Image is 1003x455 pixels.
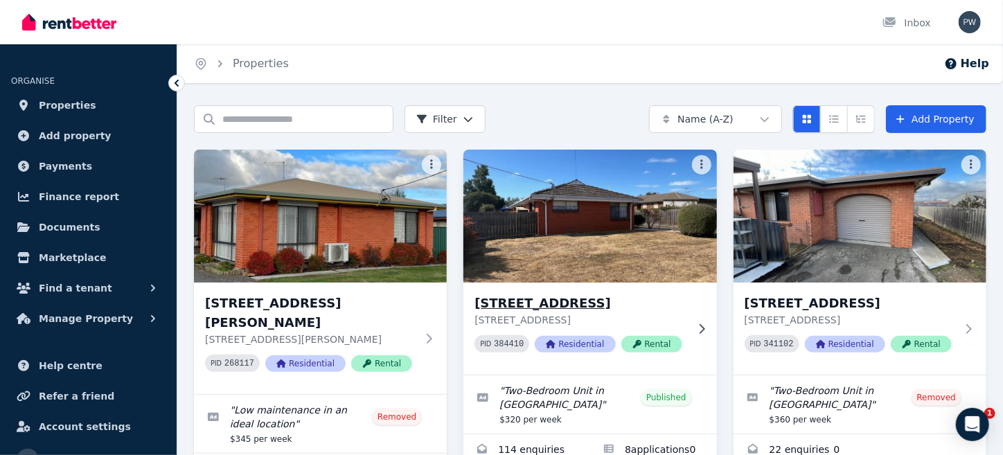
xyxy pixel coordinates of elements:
span: Marketplace [39,249,106,266]
span: Documents [39,219,100,235]
button: More options [961,155,981,175]
span: Payments [39,158,92,175]
a: Help centre [11,352,166,380]
span: Add property [39,127,112,144]
a: Add property [11,122,166,150]
div: Inbox [882,16,931,30]
span: Residential [805,336,885,353]
button: Compact list view [820,105,848,133]
a: 1/3 Burnett Street, Longford[STREET_ADDRESS][PERSON_NAME][STREET_ADDRESS][PERSON_NAME]PID 268117R... [194,150,447,394]
span: Finance report [39,188,119,205]
small: PID [480,340,491,348]
h3: [STREET_ADDRESS][PERSON_NAME] [205,294,416,332]
a: Account settings [11,413,166,440]
span: Name (A-Z) [677,112,734,126]
span: Help centre [39,357,103,374]
button: Card view [793,105,821,133]
button: More options [422,155,441,175]
button: Help [944,55,989,72]
p: [STREET_ADDRESS][PERSON_NAME] [205,332,416,346]
span: Rental [891,336,952,353]
button: Name (A-Z) [649,105,782,133]
p: [STREET_ADDRESS] [745,313,956,327]
nav: Breadcrumb [177,44,305,83]
a: Refer a friend [11,382,166,410]
a: Edit listing: Two-Bedroom Unit in Longford [734,375,986,434]
small: PID [211,359,222,367]
img: Paul Williams [959,11,981,33]
h3: [STREET_ADDRESS] [745,294,956,313]
span: Account settings [39,418,131,435]
code: 268117 [224,359,254,368]
img: 1/50 Malcombe St, Longford [457,146,723,286]
span: Filter [416,112,457,126]
span: 1 [984,408,995,419]
a: 2/3 Burghley Street, Longford[STREET_ADDRESS][STREET_ADDRESS]PID 341102ResidentialRental [734,150,986,375]
a: Properties [233,57,289,70]
span: Find a tenant [39,280,112,296]
span: Residential [265,355,346,372]
div: View options [793,105,875,133]
a: Edit listing: Low maintenance in an ideal location [194,395,447,453]
span: Residential [535,336,615,353]
button: Manage Property [11,305,166,332]
p: [STREET_ADDRESS] [474,313,686,327]
a: Finance report [11,183,166,211]
h3: [STREET_ADDRESS] [474,294,686,313]
span: ORGANISE [11,76,55,86]
button: Find a tenant [11,274,166,302]
img: 2/3 Burghley Street, Longford [734,150,986,283]
span: Rental [351,355,412,372]
a: Payments [11,152,166,180]
img: 1/3 Burnett Street, Longford [194,150,447,283]
span: Manage Property [39,310,133,327]
small: PID [750,340,761,348]
button: Expanded list view [847,105,875,133]
span: Rental [621,336,682,353]
button: Filter [405,105,486,133]
span: Properties [39,97,96,114]
a: Add Property [886,105,986,133]
code: 384410 [494,339,524,349]
a: Properties [11,91,166,119]
img: RentBetter [22,12,116,33]
button: More options [692,155,711,175]
a: Edit listing: Two-Bedroom Unit in Longford [463,375,716,434]
div: Open Intercom Messenger [956,408,989,441]
a: Marketplace [11,244,166,271]
code: 341102 [764,339,794,349]
a: Documents [11,213,166,241]
a: 1/50 Malcombe St, Longford[STREET_ADDRESS][STREET_ADDRESS]PID 384410ResidentialRental [463,150,716,375]
span: Refer a friend [39,388,114,404]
